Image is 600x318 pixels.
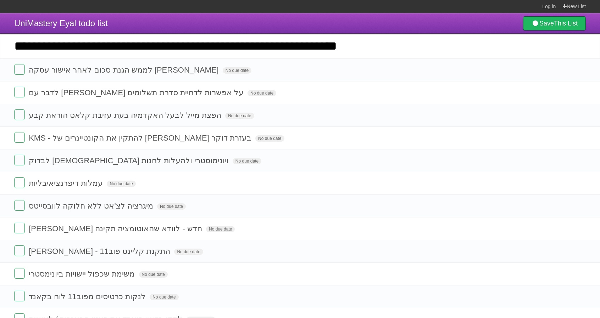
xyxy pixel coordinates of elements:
span: עמלות דיפרנציאיבליות [29,179,105,188]
span: הפצת מייל לבעל האקדמיה בעת עזיבת קלאס הוראת קבע [29,111,223,120]
label: Done [14,155,25,165]
span: No due date [223,67,251,74]
span: No due date [233,158,261,164]
label: Done [14,268,25,279]
span: UniMastery Eyal todo list [14,18,108,28]
span: [PERSON_NAME] חדש - לוודא שהאוטומציה תקינה [29,224,204,233]
a: SaveThis List [523,16,586,30]
span: לנקות כרטיסים מפוב11 לוח בקאנד [29,292,148,301]
span: מיגרציה לצ'אט ללא חלוקה לוובסייטס [29,201,155,210]
span: No due date [157,203,186,210]
span: לדבר עם [PERSON_NAME] על אפשרות לדחיית סדרת תשלומים [29,88,245,97]
span: No due date [206,226,235,232]
span: לבדוק [DEMOGRAPHIC_DATA] ויונימוסטרי ולהעלות לחנות [29,156,230,165]
label: Done [14,291,25,301]
span: No due date [225,113,254,119]
label: Done [14,177,25,188]
label: Done [14,245,25,256]
span: לממש הגנת סכום לאחר אישור עסקה [PERSON_NAME] [29,66,221,74]
label: Done [14,132,25,143]
label: Done [14,64,25,75]
span: KMS - להתקין את הקונטיינרים של [PERSON_NAME] בעזרת דוקר [29,134,253,142]
b: This List [554,20,578,27]
span: No due date [174,249,203,255]
span: No due date [248,90,276,96]
span: [PERSON_NAME] - התקנת קליינט פוב11 [29,247,172,256]
span: No due date [255,135,284,142]
label: Done [14,109,25,120]
span: No due date [139,271,168,278]
span: No due date [107,181,135,187]
label: Done [14,87,25,97]
span: No due date [150,294,178,300]
label: Done [14,200,25,211]
label: Done [14,223,25,233]
span: משימת שכפול יישויות ביונימסטרי [29,269,137,278]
